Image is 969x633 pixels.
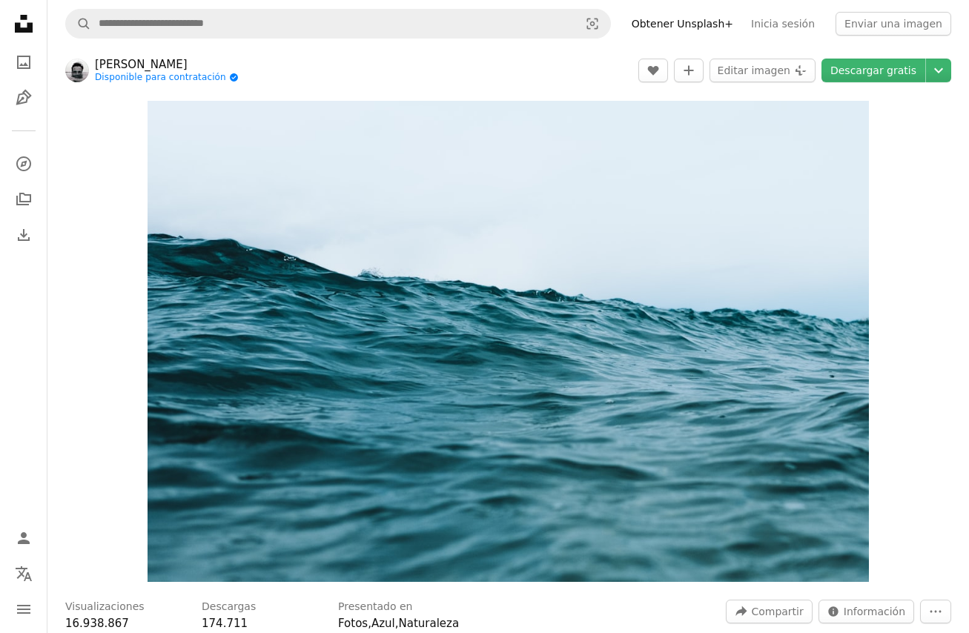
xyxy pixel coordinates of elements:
button: Búsqueda visual [575,10,610,38]
a: Historial de descargas [9,220,39,250]
button: Me gusta [638,59,668,82]
button: Buscar en Unsplash [66,10,91,38]
a: Fotos [9,47,39,77]
a: Naturaleza [399,617,460,630]
a: Inicia sesión [742,12,824,36]
a: [PERSON_NAME] [95,57,239,72]
button: Añade a la colección [674,59,704,82]
a: Azul [371,617,395,630]
span: Compartir [751,600,803,623]
a: Explorar [9,149,39,179]
span: Información [844,600,905,623]
button: Ampliar en esta imagen [148,101,870,582]
h3: Visualizaciones [65,600,145,614]
button: Idioma [9,559,39,589]
button: Enviar una imagen [836,12,951,36]
button: Más acciones [920,600,951,623]
span: , [368,617,371,630]
img: Ve al perfil de Thierry Meier [65,59,89,82]
a: Disponible para contratación [95,72,239,84]
span: 16.938.867 [65,617,129,630]
span: 174.711 [202,617,248,630]
h3: Descargas [202,600,256,614]
button: Editar imagen [710,59,816,82]
a: Fotos [338,617,368,630]
button: Menú [9,594,39,624]
button: Elegir el tamaño de descarga [926,59,951,82]
button: Estadísticas sobre esta imagen [818,600,914,623]
span: , [395,617,399,630]
a: Colecciones [9,185,39,214]
a: Descargar gratis [821,59,925,82]
a: Ilustraciones [9,83,39,113]
a: Iniciar sesión / Registrarse [9,523,39,553]
img: Fotografía de lapso de tiempo de un cuerpo de agua [148,101,870,582]
a: Obtener Unsplash+ [623,12,742,36]
h3: Presentado en [338,600,413,614]
button: Compartir esta imagen [726,600,812,623]
form: Encuentra imágenes en todo el sitio [65,9,611,39]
